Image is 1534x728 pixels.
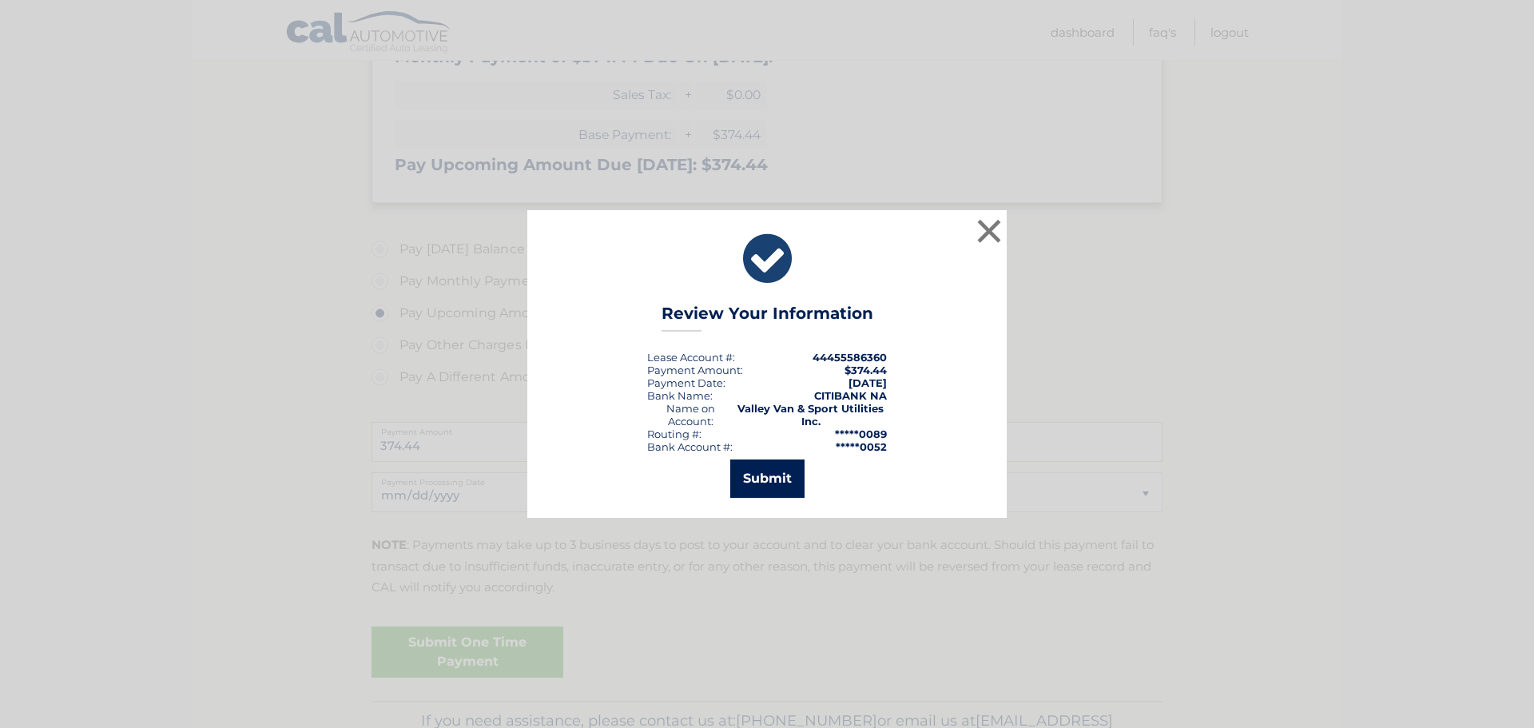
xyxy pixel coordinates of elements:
[848,376,887,389] span: [DATE]
[647,389,713,402] div: Bank Name:
[730,459,805,498] button: Submit
[647,428,701,440] div: Routing #:
[647,376,723,389] span: Payment Date
[973,215,1005,247] button: ×
[647,440,733,453] div: Bank Account #:
[647,351,735,364] div: Lease Account #:
[737,402,884,428] strong: Valley Van & Sport Utilities Inc.
[662,304,873,332] h3: Review Your Information
[647,376,725,389] div: :
[813,351,887,364] strong: 44455586360
[647,364,743,376] div: Payment Amount:
[814,389,887,402] strong: CITIBANK NA
[647,402,734,428] div: Name on Account:
[844,364,887,376] span: $374.44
